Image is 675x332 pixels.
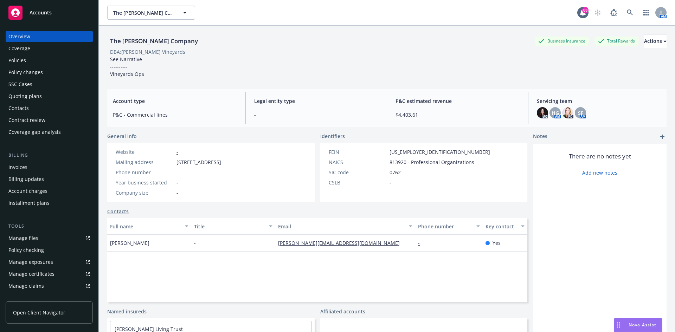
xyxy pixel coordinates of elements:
span: 813920 - Professional Organizations [390,158,474,166]
div: Manage claims [8,280,44,292]
span: $4,403.61 [396,111,520,118]
div: Coverage gap analysis [8,126,61,138]
div: Account charges [8,185,47,197]
div: Billing updates [8,174,44,185]
div: Tools [6,223,93,230]
a: [PERSON_NAME][EMAIL_ADDRESS][DOMAIN_NAME] [278,240,405,246]
a: Contacts [6,103,93,114]
a: Coverage gap analysis [6,126,93,138]
div: Manage certificates [8,268,54,280]
div: FEIN [329,148,387,156]
span: 0762 [390,169,401,176]
a: Quoting plans [6,91,93,102]
a: Search [623,6,637,20]
a: - [418,240,425,246]
div: CSLB [329,179,387,186]
div: Phone number [116,169,174,176]
div: Manage files [8,233,38,244]
a: Overview [6,31,93,42]
div: Total Rewards [594,37,638,45]
a: Contract review [6,115,93,126]
a: Policies [6,55,93,66]
div: Year business started [116,179,174,186]
a: Manage certificates [6,268,93,280]
button: Actions [644,34,667,48]
span: Notes [533,132,547,141]
a: Named insureds [107,308,147,315]
span: P&C - Commercial lines [113,111,237,118]
span: The [PERSON_NAME] Company [113,9,174,17]
span: Account type [113,97,237,105]
div: Drag to move [614,318,623,332]
span: Identifiers [320,132,345,140]
span: - [390,179,391,186]
a: Invoices [6,162,93,173]
div: Invoices [8,162,27,173]
div: Policy changes [8,67,43,78]
span: - [176,169,178,176]
a: Switch app [639,6,653,20]
span: Yes [493,239,501,247]
a: Policy checking [6,245,93,256]
button: The [PERSON_NAME] Company [107,6,195,20]
div: Company size [116,189,174,196]
div: Key contact [486,223,517,230]
div: SIC code [329,169,387,176]
span: - [194,239,196,247]
span: Open Client Navigator [13,309,65,316]
div: 83 [582,7,589,13]
a: Manage claims [6,280,93,292]
div: Billing [6,152,93,159]
span: - [254,111,378,118]
a: add [658,132,667,141]
a: Accounts [6,3,93,22]
img: photo [537,107,548,118]
span: Legal entity type [254,97,378,105]
span: General info [107,132,137,140]
div: Contacts [8,103,29,114]
img: photo [562,107,573,118]
span: Nova Assist [629,322,656,328]
div: Coverage [8,43,30,54]
div: Overview [8,31,30,42]
div: Policy checking [8,245,44,256]
a: Policy changes [6,67,93,78]
div: Phone number [418,223,472,230]
a: Billing updates [6,174,93,185]
a: Contacts [107,208,129,215]
span: P&C estimated revenue [396,97,520,105]
div: DBA: [PERSON_NAME] Vineyards [110,48,185,56]
span: Accounts [30,10,52,15]
div: Email [278,223,405,230]
div: Business Insurance [535,37,589,45]
span: There are no notes yet [569,152,631,161]
button: Phone number [415,218,482,235]
a: Add new notes [582,169,617,176]
div: Policies [8,55,26,66]
button: Email [275,218,415,235]
span: [STREET_ADDRESS] [176,158,221,166]
div: NAICS [329,158,387,166]
span: HG [552,109,559,117]
a: SSC Cases [6,79,93,90]
button: Full name [107,218,191,235]
button: Key contact [483,218,527,235]
div: The [PERSON_NAME] Company [107,37,201,46]
a: Manage exposures [6,256,93,268]
span: Servicing team [537,97,661,105]
a: Start snowing [591,6,605,20]
a: Account charges [6,185,93,197]
a: Report a Bug [607,6,621,20]
span: - [176,179,178,186]
div: Title [194,223,265,230]
div: Manage exposures [8,256,53,268]
div: SSC Cases [8,79,32,90]
a: Installment plans [6,197,93,209]
div: Installment plans [8,197,50,209]
span: - [176,189,178,196]
span: SF [578,109,583,117]
button: Title [191,218,275,235]
div: Manage BORs [8,292,41,304]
